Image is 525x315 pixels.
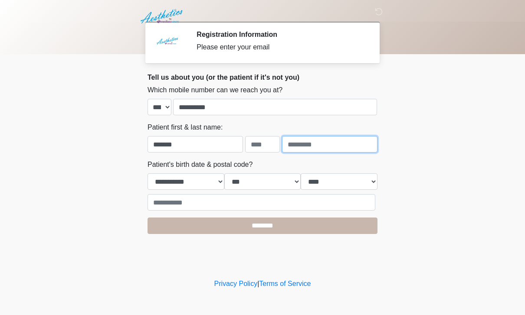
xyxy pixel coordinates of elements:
[139,6,186,26] img: Aesthetics by Emediate Cure Logo
[148,85,282,95] label: Which mobile number can we reach you at?
[148,122,223,133] label: Patient first & last name:
[257,280,259,287] a: |
[259,280,311,287] a: Terms of Service
[197,42,364,52] div: Please enter your email
[148,73,377,81] h2: Tell us about you (or the patient if it's not you)
[154,30,180,56] img: Agent Avatar
[214,280,258,287] a: Privacy Policy
[197,30,364,39] h2: Registration Information
[148,159,253,170] label: Patient's birth date & postal code?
